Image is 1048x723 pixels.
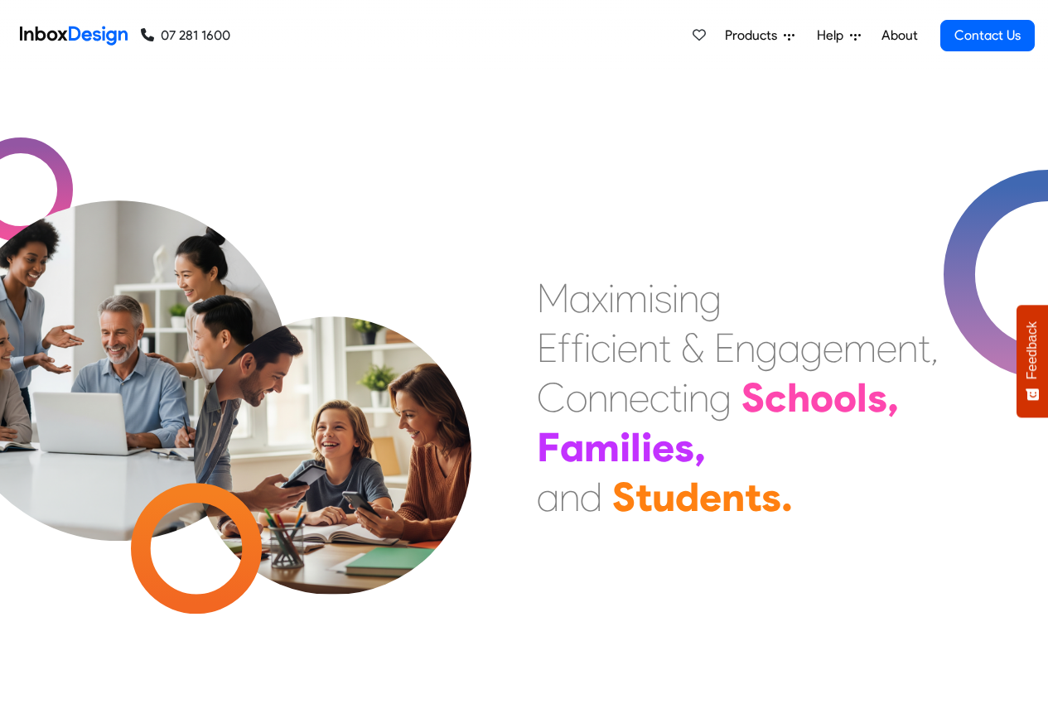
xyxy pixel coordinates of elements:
div: i [620,422,630,472]
img: parents_with_child.png [159,248,506,595]
div: e [629,373,650,422]
div: o [833,373,857,422]
button: Feedback - Show survey [1017,305,1048,417]
div: t [669,373,682,422]
div: , [930,323,939,373]
div: F [537,422,560,472]
div: S [612,472,635,522]
div: s [761,472,781,522]
div: i [648,273,654,323]
div: f [558,323,571,373]
div: e [699,472,722,522]
div: a [537,472,559,522]
div: n [679,273,699,323]
div: i [672,273,679,323]
a: Products [718,19,801,52]
div: x [592,273,608,323]
a: About [877,19,922,52]
div: n [587,373,608,422]
div: a [560,422,584,472]
div: n [688,373,709,422]
div: s [867,373,887,422]
div: l [857,373,867,422]
div: g [756,323,778,373]
div: s [654,273,672,323]
div: c [765,373,787,422]
div: n [638,323,659,373]
div: , [887,373,899,422]
div: h [787,373,810,422]
div: n [897,323,918,373]
a: Contact Us [940,20,1035,51]
div: o [810,373,833,422]
div: n [722,472,745,522]
div: m [843,323,877,373]
div: e [652,422,674,472]
div: E [714,323,735,373]
div: t [659,323,671,373]
div: C [537,373,566,422]
div: f [571,323,584,373]
div: c [591,323,611,373]
div: . [781,472,793,522]
div: e [617,323,638,373]
div: E [537,323,558,373]
div: t [745,472,761,522]
div: i [611,323,617,373]
div: s [674,422,694,472]
div: e [823,323,843,373]
div: u [652,472,675,522]
div: m [615,273,648,323]
div: n [608,373,629,422]
div: e [877,323,897,373]
div: g [709,373,732,422]
div: m [584,422,620,472]
div: c [650,373,669,422]
div: i [608,273,615,323]
div: l [630,422,641,472]
div: t [635,472,652,522]
div: d [675,472,699,522]
div: t [918,323,930,373]
span: Products [725,26,784,46]
div: n [559,472,580,522]
div: i [682,373,688,422]
a: 07 281 1600 [141,26,230,46]
div: M [537,273,569,323]
div: , [694,422,706,472]
div: d [580,472,602,522]
span: Help [817,26,850,46]
div: Maximising Efficient & Engagement, Connecting Schools, Families, and Students. [537,273,939,522]
div: g [699,273,722,323]
div: S [741,373,765,422]
div: o [566,373,587,422]
div: g [800,323,823,373]
div: a [569,273,592,323]
div: a [778,323,800,373]
div: i [641,422,652,472]
a: Help [810,19,867,52]
div: i [584,323,591,373]
div: n [735,323,756,373]
span: Feedback [1025,321,1040,379]
div: & [681,323,704,373]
